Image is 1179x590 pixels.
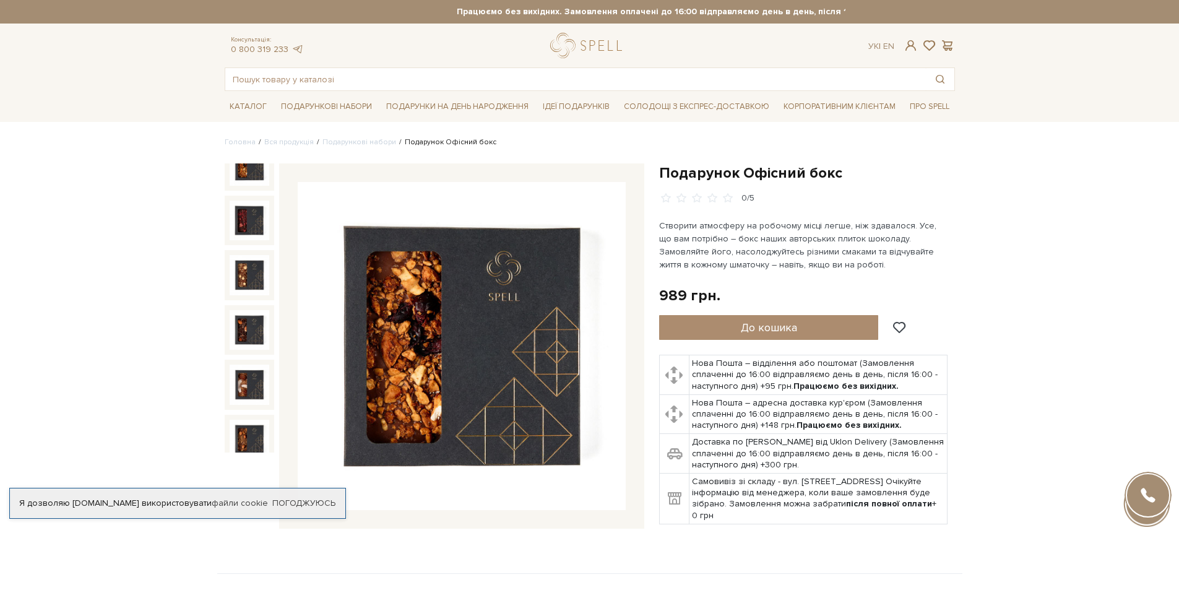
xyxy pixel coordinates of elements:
[550,33,628,58] a: logo
[779,96,900,117] a: Корпоративним клієнтам
[230,310,269,350] img: Подарунок Офісний бокс
[225,97,272,116] span: Каталог
[298,182,626,510] img: Подарунок Офісний бокс
[334,6,1065,17] strong: Працюємо без вихідних. Замовлення оплачені до 16:00 відправляємо день в день, після 16:00 - насту...
[619,96,774,117] a: Солодощі з експрес-доставкою
[659,315,879,340] button: До кошика
[230,255,269,295] img: Подарунок Офісний бокс
[225,137,256,147] a: Головна
[212,498,268,508] a: файли cookie
[264,137,314,147] a: Вся продукція
[846,498,932,509] b: після повної оплати
[689,355,948,395] td: Нова Пошта – відділення або поштомат (Замовлення сплаченні до 16:00 відправляємо день в день, піс...
[272,498,335,509] a: Погоджуюсь
[868,41,894,52] div: Ук
[230,420,269,459] img: Подарунок Офісний бокс
[741,193,754,204] div: 0/5
[322,137,396,147] a: Подарункові набори
[689,394,948,434] td: Нова Пошта – адресна доставка кур'єром (Замовлення сплаченні до 16:00 відправляємо день в день, п...
[230,201,269,240] img: Подарунок Офісний бокс
[231,44,288,54] a: 0 800 319 233
[538,97,615,116] span: Ідеї подарунків
[689,474,948,524] td: Самовивіз зі складу - вул. [STREET_ADDRESS] Очікуйте інформацію від менеджера, коли ваше замовлен...
[396,137,496,148] li: Подарунок Офісний бокс
[797,420,902,430] b: Працюємо без вихідних.
[292,44,304,54] a: telegram
[10,498,345,509] div: Я дозволяю [DOMAIN_NAME] використовувати
[230,145,269,185] img: Подарунок Офісний бокс
[741,321,797,334] span: До кошика
[689,434,948,474] td: Доставка по [PERSON_NAME] від Uklon Delivery (Замовлення сплаченні до 16:00 відправляємо день в д...
[659,219,949,271] p: Створити атмосферу на робочому місці легше, ніж здавалося. Усе, що вам потрібно – бокс наших авто...
[659,163,955,183] h1: Подарунок Офісний бокс
[883,41,894,51] a: En
[793,381,899,391] b: Працюємо без вихідних.
[926,68,954,90] button: Пошук товару у каталозі
[231,36,304,44] span: Консультація:
[225,68,926,90] input: Пошук товару у каталозі
[381,97,533,116] span: Подарунки на День народження
[879,41,881,51] span: |
[659,286,720,305] div: 989 грн.
[276,97,377,116] span: Подарункові набори
[905,97,954,116] span: Про Spell
[230,365,269,404] img: Подарунок Офісний бокс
